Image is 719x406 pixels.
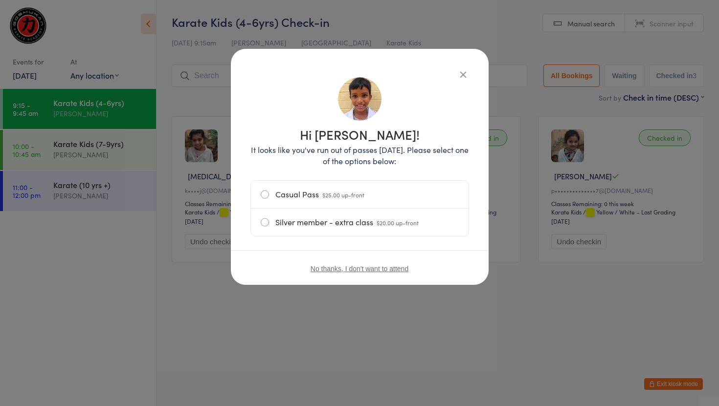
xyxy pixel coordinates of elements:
[311,265,408,273] button: No thanks, I don't want to attend
[322,191,364,199] span: $25.00 up-front
[261,209,459,236] label: Silver member - extra class
[377,218,419,227] span: $20.00 up-front
[250,128,469,141] h1: Hi [PERSON_NAME]!
[250,144,469,167] p: It looks like you've run out of passes [DATE]. Please select one of the options below:
[261,181,459,208] label: Casual Pass
[337,76,382,122] img: image1695282768.png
